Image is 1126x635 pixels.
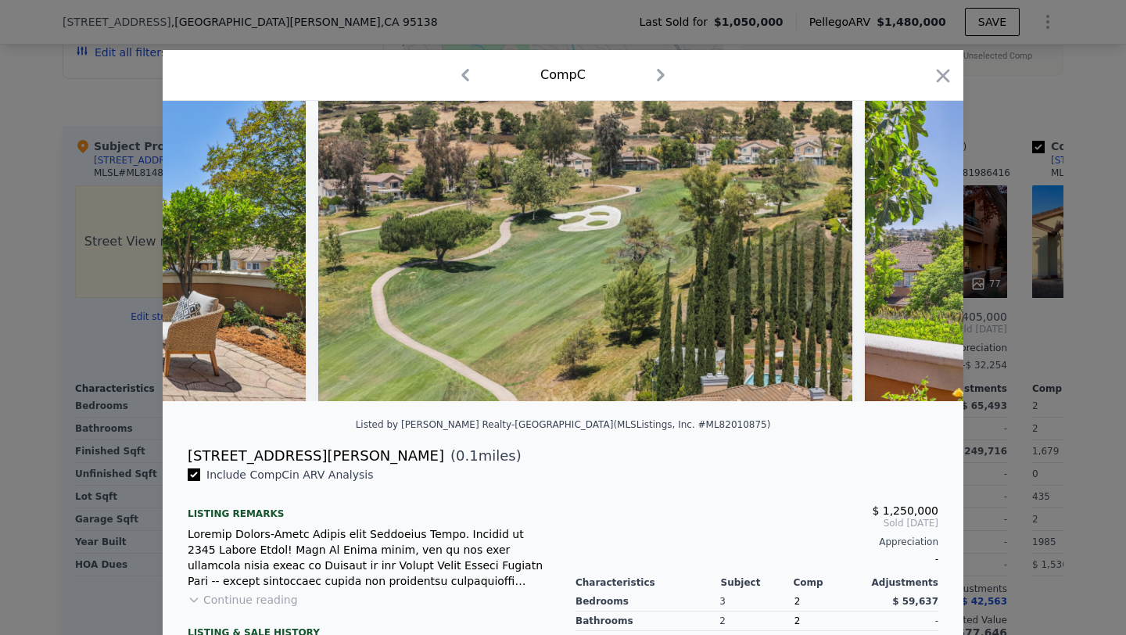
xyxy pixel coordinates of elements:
div: Loremip Dolors-Ametc Adipis elit Seddoeius Tempo. Incidid ut 2345 Labore Etdol! Magn Al Enima min... [188,526,550,589]
div: Listed by [PERSON_NAME] Realty-[GEOGRAPHIC_DATA] (MLSListings, Inc. #ML82010875) [356,419,771,430]
div: Subject [721,576,794,589]
div: Comp C [540,66,586,84]
span: 0.1 [456,447,479,464]
span: 2 [794,596,801,607]
div: 2 [794,612,866,631]
div: Bedrooms [576,592,719,612]
span: Sold [DATE] [576,517,938,529]
div: Comp [793,576,866,589]
div: Characteristics [576,576,721,589]
div: [STREET_ADDRESS][PERSON_NAME] [188,445,444,467]
span: Include Comp C in ARV Analysis [200,468,380,481]
div: Listing remarks [188,495,550,520]
span: $ 59,637 [892,596,938,607]
button: Continue reading [188,592,298,608]
div: Appreciation [576,536,938,548]
span: ( miles) [444,445,522,467]
div: - [576,548,938,570]
div: Adjustments [866,576,938,589]
div: 2 [719,612,794,631]
span: $ 1,250,000 [872,504,938,517]
div: - [866,612,938,631]
img: Property Img [318,101,852,401]
div: 3 [719,592,794,612]
div: Bathrooms [576,612,719,631]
